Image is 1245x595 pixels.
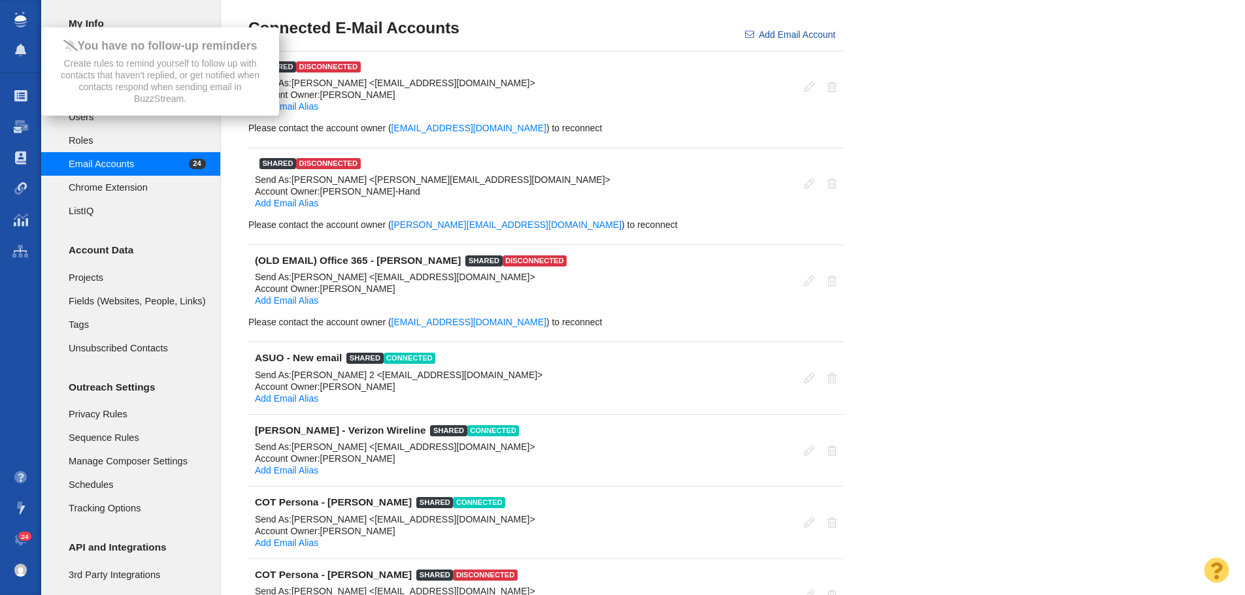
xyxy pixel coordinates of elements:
span: disconnected [296,158,360,169]
a: Add Email Alias [255,393,318,404]
span: [PERSON_NAME]-Hand [320,186,420,197]
span: shared [346,353,383,364]
span: [PERSON_NAME] <[EMAIL_ADDRESS][DOMAIN_NAME]> [291,514,535,524]
span: Privacy Rules [69,407,206,421]
span: Tags [69,317,206,332]
div: Account Owner: [255,89,791,101]
span: Chrome Extension [69,180,206,195]
div: Account Owner: [255,525,791,537]
span: Schedules [69,477,206,492]
span: Users [69,110,206,124]
a: Add Email Alias [255,538,318,548]
div: Send As: [255,513,791,525]
span: connected [467,425,520,436]
span: Fields (Websites, People, Links) [69,294,206,308]
span: connected [384,353,436,364]
a: [EMAIL_ADDRESS][DOMAIN_NAME] [391,317,546,327]
span: [PERSON_NAME] <[EMAIL_ADDRESS][DOMAIN_NAME]> [291,272,535,282]
span: 24 [18,532,32,541]
span: shared [259,158,296,169]
span: Roles [69,133,206,148]
span: disconnected [503,255,567,266]
div: Account Owner: [255,185,791,197]
span: shared [465,255,502,266]
div: Send As: [255,77,791,89]
div: Account Owner: [255,381,791,393]
span: [PERSON_NAME] [320,381,395,392]
span: Please contact the account owner ( ) to reconnect [248,219,678,230]
span: [PERSON_NAME] <[PERSON_NAME][EMAIL_ADDRESS][DOMAIN_NAME]> [291,174,610,185]
div: Account Owner: [255,453,791,464]
img: d3895725eb174adcf95c2ff5092785ef [14,564,27,577]
span: connected [453,497,505,508]
a: [EMAIL_ADDRESS][DOMAIN_NAME] [391,123,546,133]
span: Sequence Rules [69,430,206,445]
span: [PERSON_NAME] 2 <[EMAIL_ADDRESS][DOMAIN_NAME]> [291,370,542,380]
span: shared [416,570,453,581]
a: Add Email Alias [255,465,318,475]
div: Send As: [255,174,791,185]
span: Manage Composer Settings [69,454,206,468]
span: ListIQ [69,204,206,218]
span: 24 [189,159,206,170]
span: Please contact the account owner ( ) to reconnect [248,317,603,327]
h4: [PERSON_NAME] - Verizon Wireline [255,425,426,436]
span: disconnected [453,570,517,581]
span: Unsubscribed Contacts [69,341,206,355]
h4: (OLD EMAIL) Office 365 - [PERSON_NAME] [255,255,461,266]
div: Send As: [255,369,791,381]
a: Add Email Alias [255,295,318,306]
h4: ASUO - New email [255,352,342,364]
span: [PERSON_NAME] <[EMAIL_ADDRESS][DOMAIN_NAME]> [291,78,535,88]
span: [PERSON_NAME] [320,89,395,100]
a: Add Email Alias [255,198,318,208]
h3: Connected E-Mail Accounts [248,18,459,37]
div: Account Owner: [255,283,791,295]
span: Email Accounts [69,157,189,171]
button: Add Email Account [737,24,843,46]
span: shared [416,497,453,508]
img: buzzstream_logo_iconsimple.png [14,12,26,27]
span: Please contact the account owner ( ) to reconnect [248,123,603,133]
span: [PERSON_NAME] [320,526,395,536]
div: Send As: [255,441,791,453]
span: 3rd Party Integrations [69,568,206,582]
span: Projects [69,270,206,285]
span: [PERSON_NAME] [320,283,395,294]
span: [PERSON_NAME] <[EMAIL_ADDRESS][DOMAIN_NAME]> [291,442,535,452]
h4: COT Persona - [PERSON_NAME] [255,569,412,581]
div: Send As: [255,271,791,283]
a: Add Email Alias [255,101,318,112]
a: [PERSON_NAME][EMAIL_ADDRESS][DOMAIN_NAME] [391,219,622,230]
span: shared [430,425,467,436]
span: Tracking Options [69,501,206,515]
span: disconnected [296,61,360,72]
span: [PERSON_NAME] [320,453,395,464]
h4: COT Persona - [PERSON_NAME] [255,496,412,508]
